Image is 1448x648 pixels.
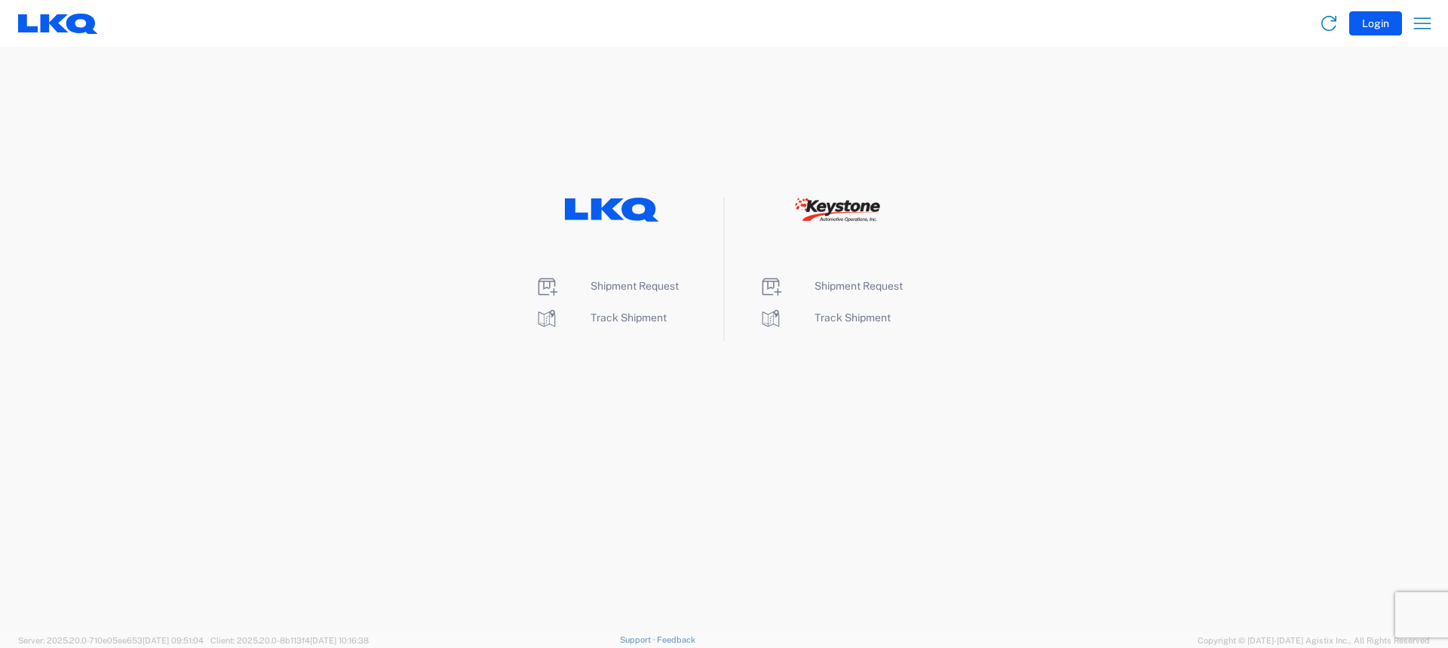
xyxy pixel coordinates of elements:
span: [DATE] 10:16:38 [310,636,369,645]
span: Client: 2025.20.0-8b113f4 [210,636,369,645]
span: Shipment Request [591,280,679,292]
button: Login [1349,11,1402,35]
span: Copyright © [DATE]-[DATE] Agistix Inc., All Rights Reserved [1198,634,1430,647]
span: Server: 2025.20.0-710e05ee653 [18,636,204,645]
a: Track Shipment [535,312,667,324]
span: Shipment Request [814,280,903,292]
a: Shipment Request [535,280,679,292]
a: Track Shipment [759,312,891,324]
a: Shipment Request [759,280,903,292]
span: Track Shipment [814,312,891,324]
span: Track Shipment [591,312,667,324]
a: Support [620,635,658,644]
a: Feedback [657,635,695,644]
span: [DATE] 09:51:04 [143,636,204,645]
